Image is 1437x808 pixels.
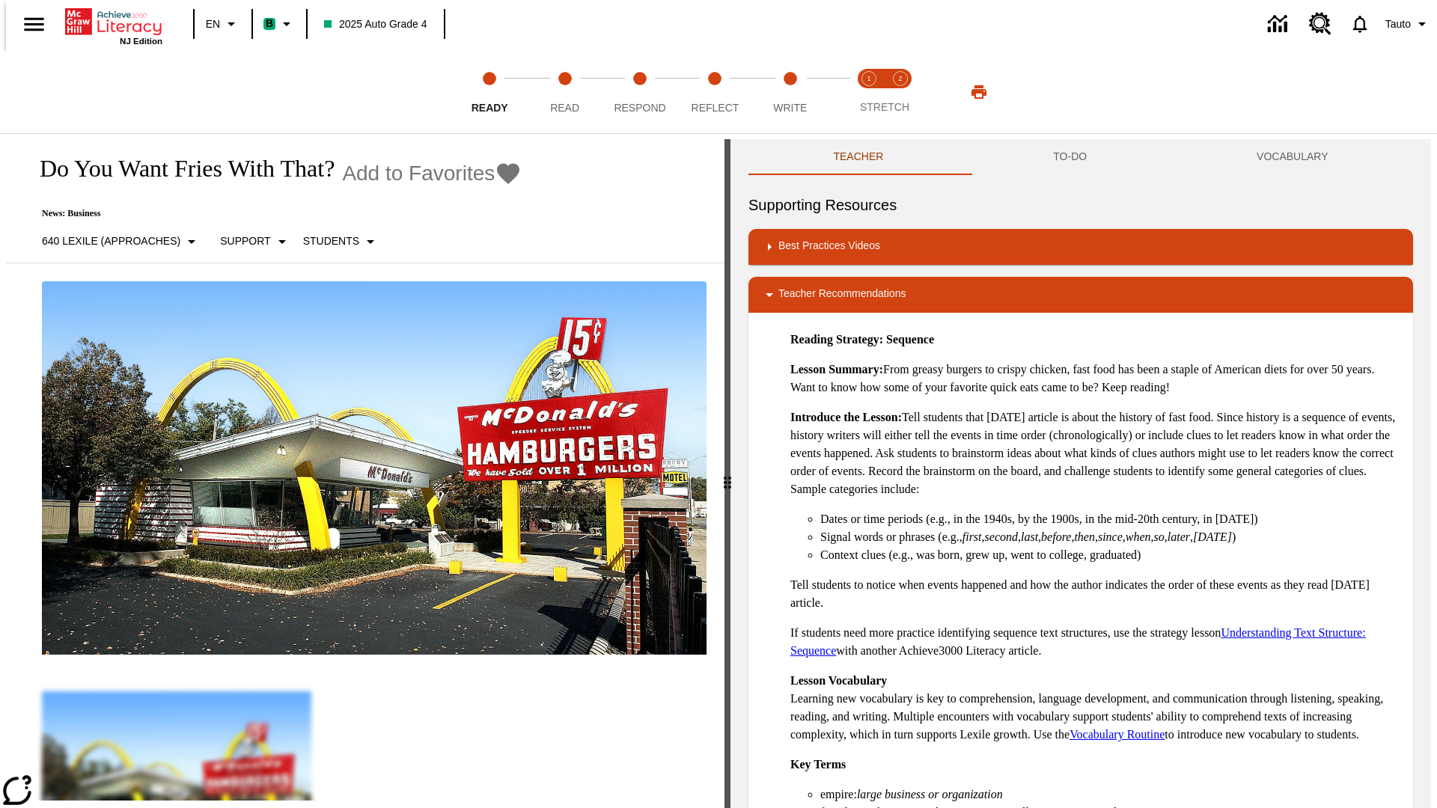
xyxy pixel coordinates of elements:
[955,79,1003,105] button: Print
[206,16,220,32] span: EN
[820,546,1401,564] li: Context clues (e.g., was born, grew up, went to college, graduated)
[724,139,730,808] div: Press Enter or Spacebar and then press right and left arrow keys to move the slider
[1074,530,1095,543] em: then
[120,37,162,46] span: NJ Edition
[521,51,608,133] button: Read step 2 of 5
[220,233,270,249] p: Support
[820,528,1401,546] li: Signal words or phrases (e.g., , , , , , , , , , )
[778,238,880,256] p: Best Practices Videos
[886,333,934,346] strong: Sequence
[36,228,207,255] button: Select Lexile, 640 Lexile (Approaches)
[1379,10,1437,37] button: Profile/Settings
[857,788,1003,801] em: large business or organization
[303,233,359,249] p: Students
[6,139,724,801] div: reading
[1172,139,1413,175] button: VOCABULARY
[1041,530,1071,543] em: before
[1098,530,1123,543] em: since
[472,102,508,114] span: Ready
[1126,530,1151,543] em: when
[24,155,335,183] h1: Do You Want Fries With That?
[790,626,1366,657] a: Understanding Text Structure: Sequence
[614,102,665,114] span: Respond
[65,5,162,46] div: Home
[692,102,739,114] span: Reflect
[24,208,522,219] p: News: Business
[790,333,883,346] strong: Reading Strategy:
[748,139,1413,175] div: Instructional Panel Tabs
[790,674,887,687] strong: Lesson Vocabulary
[297,228,385,255] button: Select Student
[790,361,1401,397] p: From greasy burgers to crispy chicken, fast food has been a staple of American diets for over 50 ...
[898,75,902,82] text: 2
[778,286,906,304] p: Teacher Recommendations
[860,101,909,113] span: STRETCH
[1193,530,1232,543] em: [DATE]
[266,14,273,33] span: B
[790,408,1401,498] p: Tell students that [DATE] article is about the history of fast food. Since history is a sequence ...
[597,51,683,133] button: Respond step 3 of 5
[790,758,846,771] strong: Key Terms
[867,75,870,82] text: 1
[847,51,891,133] button: Stretch Read step 1 of 2
[342,162,495,186] span: Add to Favorites
[820,510,1401,528] li: Dates or time periods (e.g., in the 1940s, by the 1900s, in the mid-20th century, in [DATE])
[730,139,1431,808] div: activity
[773,102,807,114] span: Write
[748,139,968,175] button: Teacher
[1385,16,1411,32] span: Tauto
[790,576,1401,612] p: Tell students to notice when events happened and how the author indicates the order of these even...
[446,51,533,133] button: Ready step 1 of 5
[324,16,427,32] span: 2025 Auto Grade 4
[1070,728,1165,741] a: Vocabulary Routine
[748,193,1413,217] h6: Supporting Resources
[790,672,1401,744] p: Learning new vocabulary is key to comprehension, language development, and communication through ...
[962,530,982,543] em: first
[257,10,302,37] button: Boost Class color is mint green. Change class color
[748,229,1413,265] div: Best Practices Videos
[1300,4,1340,44] a: Resource Center, Will open in new tab
[42,281,707,655] img: One of the first McDonald's stores, with the iconic red sign and golden arches.
[985,530,1018,543] em: second
[1168,530,1190,543] em: later
[748,277,1413,313] div: Teacher Recommendations
[42,233,180,249] p: 640 Lexile (Approaches)
[199,10,247,37] button: Language: EN, Select a language
[342,160,522,186] button: Add to Favorites - Do You Want Fries With That?
[790,624,1401,660] p: If students need more practice identifying sequence text structures, use the strategy lesson with...
[790,363,883,376] strong: Lesson Summary:
[671,51,758,133] button: Reflect step 4 of 5
[968,139,1172,175] button: TO-DO
[214,228,296,255] button: Scaffolds, Support
[1021,530,1038,543] em: last
[1259,4,1300,45] a: Data Center
[1340,4,1379,43] a: Notifications
[12,2,56,46] button: Open side menu
[747,51,834,133] button: Write step 5 of 5
[879,51,922,133] button: Stretch Respond step 2 of 2
[1154,530,1165,543] em: so
[790,411,902,423] strong: Introduce the Lesson:
[820,786,1401,804] li: empire:
[550,102,579,114] span: Read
